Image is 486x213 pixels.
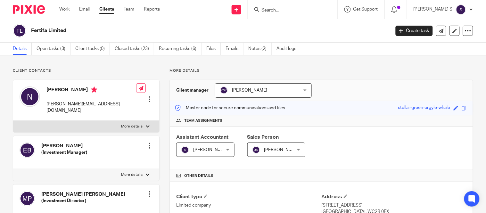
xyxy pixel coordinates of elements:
[13,68,160,73] p: Client contacts
[20,143,35,158] img: svg%3E
[181,146,189,154] img: svg%3E
[121,124,143,129] p: More details
[176,135,228,140] span: Assistant Accountant
[31,27,315,34] h2: Fertifa Limited
[20,86,40,107] img: svg%3E
[41,149,87,156] h5: (Investment Manager)
[321,193,466,200] h4: Address
[276,43,301,55] a: Audit logs
[232,88,267,93] span: [PERSON_NAME]
[37,43,70,55] a: Open tasks (3)
[46,101,136,114] p: [PERSON_NAME][EMAIL_ADDRESS][DOMAIN_NAME]
[184,173,213,178] span: Other details
[59,6,70,12] a: Work
[321,202,466,209] p: [STREET_ADDRESS]
[396,26,433,36] a: Create task
[176,202,321,209] p: Limited company
[13,43,32,55] a: Details
[176,193,321,200] h4: Client type
[176,87,209,94] h3: Client manager
[75,43,110,55] a: Client tasks (0)
[41,198,125,204] h5: (Investment Director)
[13,5,45,14] img: Pixie
[220,86,228,94] img: svg%3E
[46,86,136,94] h4: [PERSON_NAME]
[124,6,134,12] a: Team
[184,118,222,123] span: Team assignments
[115,43,154,55] a: Closed tasks (23)
[206,43,221,55] a: Files
[121,172,143,177] p: More details
[99,6,114,12] a: Clients
[456,4,466,15] img: svg%3E
[41,143,87,149] h4: [PERSON_NAME]
[175,105,285,111] p: Master code for secure communications and files
[193,148,232,152] span: [PERSON_NAME] S
[159,43,202,55] a: Recurring tasks (6)
[20,191,35,206] img: svg%3E
[169,68,473,73] p: More details
[248,43,272,55] a: Notes (2)
[264,148,300,152] span: [PERSON_NAME]
[144,6,160,12] a: Reports
[252,146,260,154] img: svg%3E
[91,86,97,93] i: Primary
[13,24,26,37] img: svg%3E
[79,6,90,12] a: Email
[398,104,450,112] div: stellar-green-argyle-whale
[41,191,125,198] h4: [PERSON_NAME] [PERSON_NAME]
[226,43,243,55] a: Emails
[247,135,279,140] span: Sales Person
